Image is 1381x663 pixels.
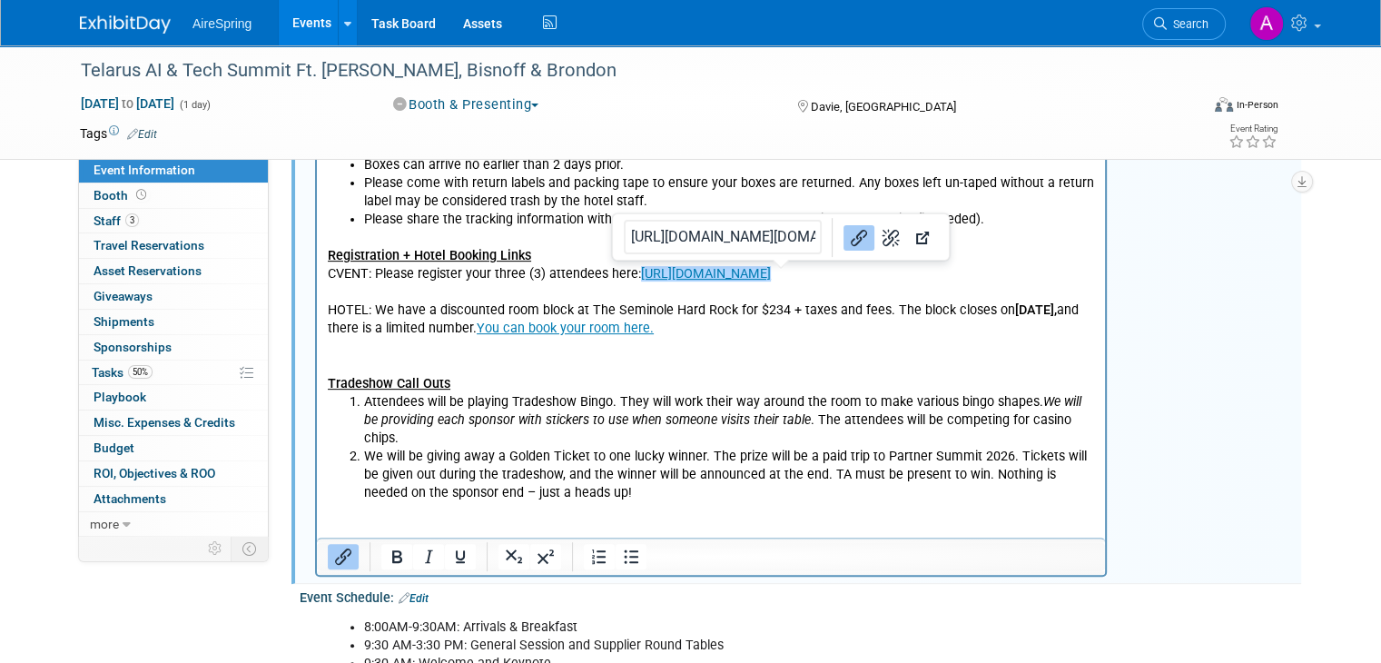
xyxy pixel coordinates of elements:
div: In-Person [1236,98,1278,112]
a: Attachments [79,487,268,511]
button: Remove link [875,225,906,251]
span: Event Information [94,163,195,177]
li: Boxes can arrive no earlier than 2 days prior. [47,153,778,172]
img: Angie Handal [1249,6,1284,41]
body: Rich Text Area. Press ALT-0 for help. [10,7,779,554]
span: Staff [94,213,139,228]
a: Shipments [79,310,268,334]
span: Playbook [94,390,146,404]
img: Format-Inperson.png [1215,97,1233,112]
span: Attachments [94,491,166,506]
a: Staff3 [79,209,268,233]
p: c/o FedEx Office at [GEOGRAPHIC_DATA] [11,44,778,62]
td: Personalize Event Tab Strip [200,537,232,560]
span: Misc. Expenses & Credits [94,415,235,430]
input: Link [624,220,822,254]
button: Insert/edit link [328,544,359,569]
div: Event Format [1101,94,1278,122]
div: Event Rating [1228,124,1277,134]
p: CVENT: Please register your three (3) attendees here: [11,262,778,281]
a: Booth [79,183,268,208]
a: Edit [399,592,429,605]
li: 9:30 AM-3:30 PM: General Session and Supplier Round Tables [364,637,1096,655]
span: Search [1167,17,1208,31]
span: Booth [94,188,150,203]
span: Booth not reserved yet [133,188,150,202]
a: Asset Reservations [79,259,268,283]
a: Sponsorships [79,335,268,360]
button: Numbered list [584,544,615,569]
iframe: Rich Text Area [317,3,1105,538]
b: [DATE], [698,300,740,315]
img: ExhibitDay [80,15,171,34]
a: Misc. Expenses & Credits [79,411,268,435]
button: Subscript [498,544,529,569]
a: Event Information [79,158,268,183]
div: Event Schedule: [300,584,1301,608]
u: Tradeshow Call Outs [11,373,133,389]
p: Telarus AI Summit/Table # [11,98,778,116]
a: Playbook [79,385,268,410]
li: Please come with return labels and packing tape to ensure your boxes are returned. Any boxes left... [47,172,778,208]
td: Tags [80,124,157,143]
button: Bold [381,544,412,569]
p: [STREET_ADDRESS] [11,62,778,80]
li: We will be giving away a Golden Ticket to one lucky winner. The prize will be a paid trip to Part... [47,445,778,500]
i: We will be providing each sponsor with stickers to use when someone visits their table [47,391,764,425]
div: Telarus AI & Tech Summit Ft. [PERSON_NAME], Bisnoff & Brondon [74,54,1177,87]
td: Toggle Event Tabs [232,537,269,560]
span: Sponsorships [94,340,172,354]
span: Travel Reservations [94,238,204,252]
a: Budget [79,436,268,460]
b: AireSpring) [98,26,165,42]
a: ROI, Objectives & ROO [79,461,268,486]
span: ROI, Objectives & ROO [94,466,215,480]
button: Booth & Presenting [387,95,547,114]
span: Tasks [92,365,153,380]
a: Search [1142,8,1226,40]
span: Davie, [GEOGRAPHIC_DATA] [811,100,956,114]
span: more [90,517,119,531]
button: Superscript [530,544,561,569]
span: AireSpring [192,16,252,31]
li: Attendees will be playing Tradeshow Bingo. They will work their way around the room to make vario... [47,391,778,445]
button: Italic [413,544,444,569]
p: HOTEL: We have a discounted room block at The Seminole Hard Rock for $234 + taxes and fees. The b... [11,299,778,335]
span: Budget [94,440,134,455]
button: Bullet list [616,544,646,569]
span: Giveaways [94,289,153,303]
span: Asset Reservations [94,263,202,278]
span: Shipments [94,314,154,329]
a: Tasks50% [79,361,268,385]
p: [GEOGRAPHIC_DATA] [11,80,778,98]
span: 50% [128,365,153,379]
li: Please share the tracking information with your attendees so they can work with FedEx onsite (if ... [47,208,778,226]
a: Travel Reservations [79,233,268,258]
a: You can book your room here. [160,318,337,333]
button: Link [843,225,874,251]
span: (1 day) [178,99,211,111]
u: Tradeshow Shipping Information [11,8,203,24]
p: (Guest Name)( [11,25,778,44]
span: to [119,96,136,111]
p: Number of Boxes (1 of 3, 2 of 3, etc.) [11,116,778,134]
a: Giveaways [79,284,268,309]
a: Edit [127,128,157,141]
span: 3 [125,213,139,227]
span: [DATE] [DATE] [80,95,175,112]
button: Underline [445,544,476,569]
a: more [79,512,268,537]
button: Open link [907,225,938,251]
u: Registration + Hotel Booking Links [11,245,214,261]
a: [URL][DOMAIN_NAME] [324,263,454,279]
li: 8:00AM-9:30AM: Arrivals & Breakfast [364,618,1096,637]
